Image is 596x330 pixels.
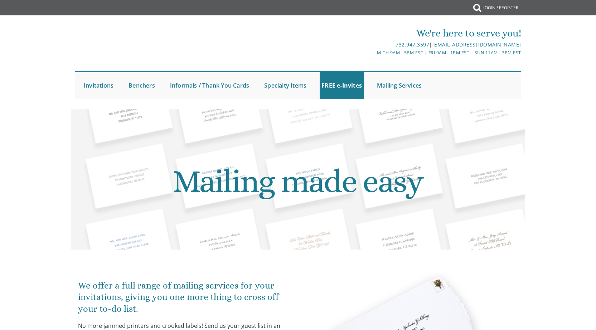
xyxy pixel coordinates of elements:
[127,72,157,99] a: Benchers
[224,40,521,49] div: |
[396,41,429,48] a: 732.947.3597
[262,72,308,99] a: Specialty Items
[375,72,423,99] a: Mailing Services
[168,72,251,99] a: Informals / Thank You Cards
[76,115,520,248] h1: Mailing made easy
[82,72,115,99] a: Invitations
[320,72,364,99] a: FREE e-Invites
[224,26,521,40] div: We're here to serve you!
[78,280,293,315] p: We offer a full range of mailing services for your invitations, giving you one more thing to cros...
[432,41,521,48] a: [EMAIL_ADDRESS][DOMAIN_NAME]
[224,49,521,56] div: M-Th 9am - 5pm EST | Fri 9am - 1pm EST | Sun 11am - 3pm EST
